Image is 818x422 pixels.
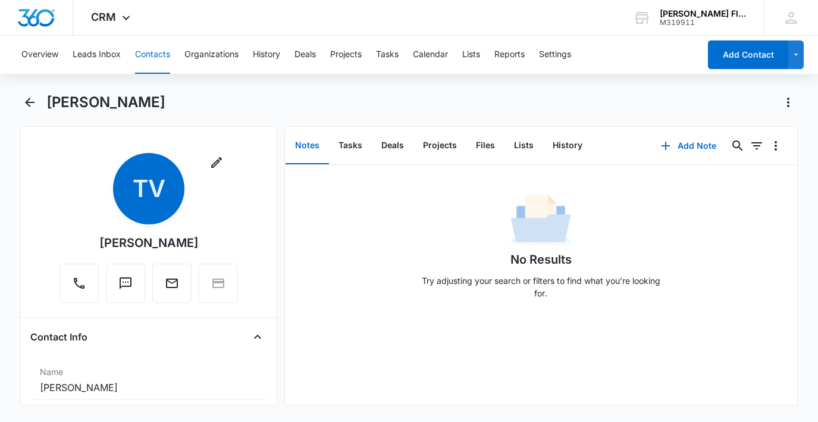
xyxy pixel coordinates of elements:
button: Overflow Menu [766,136,785,155]
a: Text [106,282,145,292]
button: Files [466,127,504,164]
button: Reports [494,36,525,74]
button: Email [152,264,192,303]
button: Deals [372,127,413,164]
div: [PERSON_NAME] [99,234,199,252]
dd: [PERSON_NAME] [40,380,257,395]
h4: Contact Info [30,330,87,344]
button: Calendar [413,36,448,74]
button: Settings [539,36,571,74]
button: Projects [413,127,466,164]
span: CRM [91,11,116,23]
button: Close [248,327,267,346]
button: Projects [330,36,362,74]
button: Text [106,264,145,303]
button: Lists [504,127,543,164]
button: Back [20,93,39,112]
button: Tasks [376,36,399,74]
div: account id [660,18,747,27]
a: Email [152,282,192,292]
div: account name [660,9,747,18]
button: Call [59,264,99,303]
h1: No Results [510,251,572,268]
button: Add Note [649,132,728,160]
button: Leads Inbox [73,36,121,74]
button: History [253,36,280,74]
button: Contacts [135,36,170,74]
button: History [543,127,592,164]
img: No Data [511,191,571,251]
button: Lists [462,36,480,74]
button: Overview [21,36,58,74]
button: Deals [294,36,316,74]
p: Try adjusting your search or filters to find what you’re looking for. [416,274,666,299]
button: Actions [779,93,798,112]
button: Notes [286,127,329,164]
button: Add Contact [708,40,788,69]
button: Organizations [184,36,239,74]
span: TV [113,153,184,224]
button: Search... [728,136,747,155]
h1: [PERSON_NAME] [46,93,165,111]
button: Filters [747,136,766,155]
div: Name[PERSON_NAME] [30,361,267,400]
button: Tasks [329,127,372,164]
label: Name [40,365,257,378]
a: Call [59,282,99,292]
